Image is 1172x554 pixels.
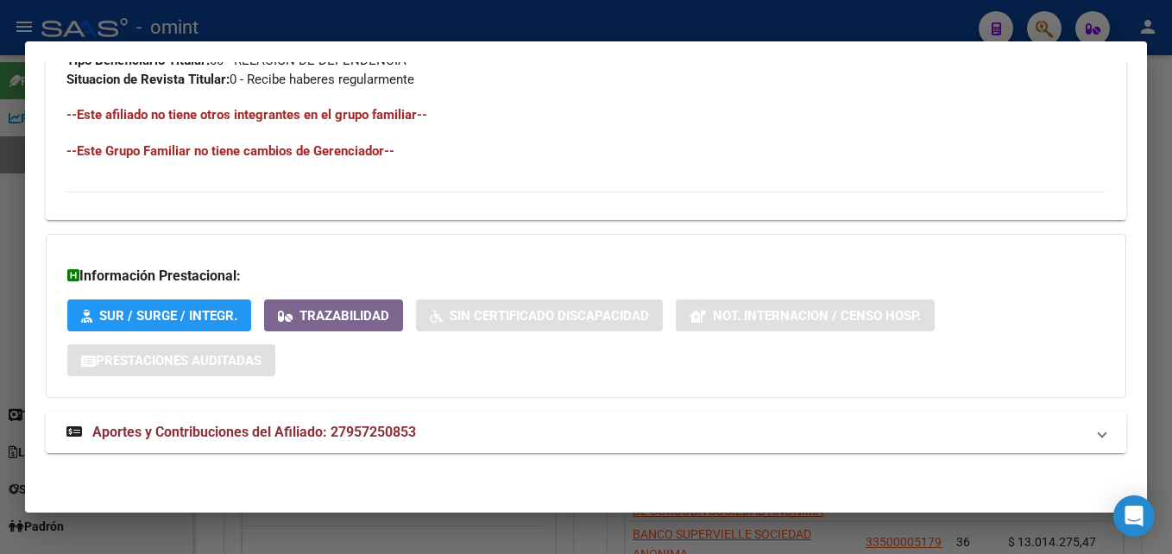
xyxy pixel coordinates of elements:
button: SUR / SURGE / INTEGR. [67,299,251,331]
h4: --Este Grupo Familiar no tiene cambios de Gerenciador-- [66,142,1106,161]
span: 00 - RELACION DE DEPENDENCIA [66,53,406,68]
span: SUR / SURGE / INTEGR. [99,308,237,324]
button: Not. Internacion / Censo Hosp. [676,299,935,331]
span: Sin Certificado Discapacidad [450,308,649,324]
span: Not. Internacion / Censo Hosp. [713,308,921,324]
mat-expansion-panel-header: Aportes y Contribuciones del Afiliado: 27957250853 [46,412,1126,453]
h4: --Este afiliado no tiene otros integrantes en el grupo familiar-- [66,105,1106,124]
h3: Información Prestacional: [67,266,1105,286]
span: 0 - Recibe haberes regularmente [66,72,414,87]
button: Sin Certificado Discapacidad [416,299,663,331]
strong: Situacion de Revista Titular: [66,72,230,87]
span: Prestaciones Auditadas [96,353,261,368]
div: Open Intercom Messenger [1113,495,1155,537]
button: Prestaciones Auditadas [67,344,275,376]
span: Aportes y Contribuciones del Afiliado: 27957250853 [92,424,416,440]
strong: Tipo Beneficiario Titular: [66,53,210,68]
span: Trazabilidad [299,308,389,324]
button: Trazabilidad [264,299,403,331]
